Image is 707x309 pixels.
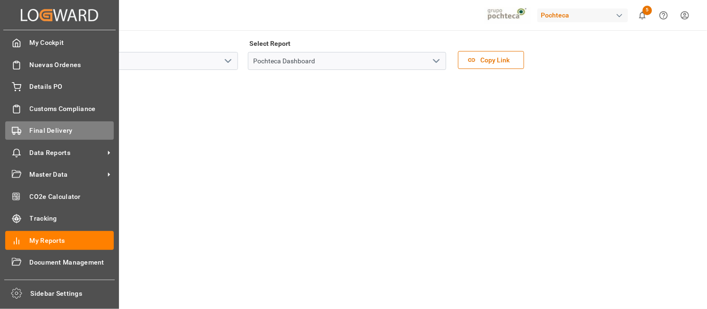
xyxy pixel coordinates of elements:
a: Final Delivery [5,121,114,140]
button: Pochteca [537,6,632,24]
span: Details PO [30,82,114,92]
a: All Carriers [5,275,114,293]
button: show 5 new notifications [632,5,653,26]
a: Customs Compliance [5,99,114,118]
button: Copy Link [458,51,524,69]
span: Document Management [30,257,114,267]
button: open menu [429,54,443,69]
a: CO2e Calculator [5,187,114,206]
a: Nuevas Ordenes [5,55,114,74]
span: Master Data [30,170,104,180]
span: Nuevas Ordenes [30,60,114,70]
a: Details PO [5,77,114,96]
label: Select Report [248,37,292,50]
input: Type to search/select [40,52,238,70]
a: My Reports [5,231,114,249]
button: Help Center [653,5,674,26]
span: Copy Link [476,55,515,65]
span: CO2e Calculator [30,192,114,202]
span: My Cockpit [30,38,114,48]
div: Pochteca [537,9,628,22]
span: Final Delivery [30,126,114,136]
a: Document Management [5,253,114,272]
a: My Cockpit [5,34,114,52]
span: Data Reports [30,148,104,158]
input: Type to search/select [248,52,446,70]
a: Tracking [5,209,114,228]
span: 5 [643,6,652,15]
img: pochtecaImg.jpg_1689854062.jpg [485,7,531,24]
span: Customs Compliance [30,104,114,114]
span: All Carriers [30,280,114,290]
button: open menu [221,54,235,69]
span: Sidebar Settings [31,289,115,299]
span: Tracking [30,214,114,223]
span: My Reports [30,236,114,246]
